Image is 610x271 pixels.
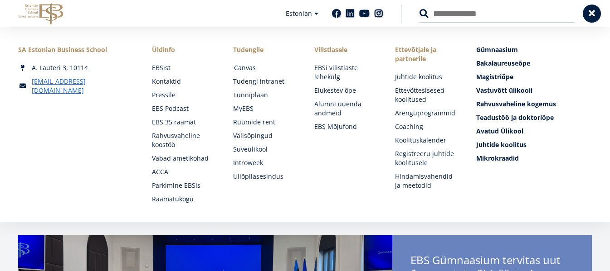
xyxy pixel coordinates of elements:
a: Rahvusvaheline kogemus [476,100,592,109]
a: Mikrokraadid [476,154,592,163]
a: Üliõpilasesindus [233,172,296,181]
a: Tudengile [233,45,296,54]
a: ACCA [152,167,215,176]
span: Teadustöö ja doktoriõpe [476,113,554,122]
a: Vastuvõtt ülikooli [476,86,592,95]
a: Introweek [233,158,296,167]
a: Välisõpingud [233,131,296,140]
span: Magistriõpe [476,72,513,81]
a: Ruumide rent [233,118,296,127]
a: Gümnaasium [476,45,592,54]
a: Instagram [374,9,383,18]
span: Mikrokraadid [476,154,519,162]
a: EBS Mõjufond [314,122,377,131]
a: Coaching [395,122,458,131]
span: Vastuvõtt ülikooli [476,86,532,95]
a: Rahvusvaheline koostöö [152,131,215,149]
span: Vilistlasele [314,45,377,54]
a: Canvas [234,63,297,72]
a: Ettevõttesisesed koolitused [395,86,458,104]
a: EBSist [152,63,215,72]
a: Arenguprogrammid [395,109,458,118]
div: SA Estonian Business School [18,45,134,54]
a: Kontaktid [152,77,215,86]
a: Suveülikool [233,145,296,154]
a: Linkedin [346,9,355,18]
a: [EMAIL_ADDRESS][DOMAIN_NAME] [32,77,134,95]
span: Avatud Ülikool [476,127,523,135]
a: Teadustöö ja doktoriõpe [476,113,592,122]
span: Juhtide koolitus [476,140,527,149]
a: Vabad ametikohad [152,154,215,163]
a: Juhtide koolitus [395,72,458,81]
span: Bakalaureuseõpe [476,59,530,67]
a: Youtube [359,9,370,18]
a: Bakalaureuseõpe [476,59,592,68]
a: Hindamisvahendid ja meetodid [395,172,458,190]
a: EBS Podcast [152,104,215,113]
a: Raamatukogu [152,195,215,204]
a: Facebook [332,9,341,18]
div: A. Lauteri 3, 10114 [18,63,134,72]
a: EBS 35 raamat [152,118,215,127]
a: Magistriõpe [476,72,592,81]
a: MyEBS [233,104,296,113]
a: Pressile [152,90,215,100]
a: Parkimine EBSis [152,181,215,190]
span: Rahvusvaheline kogemus [476,100,556,108]
a: Tudengi intranet [233,77,296,86]
span: Üldinfo [152,45,215,54]
a: Juhtide koolitus [476,140,592,149]
span: Ettevõtjale ja partnerile [395,45,458,63]
span: Gümnaasium [476,45,518,54]
a: Registreeru juhtide koolitusele [395,149,458,167]
a: EBSi vilistlaste lehekülg [314,63,377,81]
a: Elukestev õpe [314,86,377,95]
a: Koolituskalender [395,136,458,145]
a: Avatud Ülikool [476,127,592,136]
a: Alumni uuenda andmeid [314,100,377,118]
a: Tunniplaan [233,90,296,100]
